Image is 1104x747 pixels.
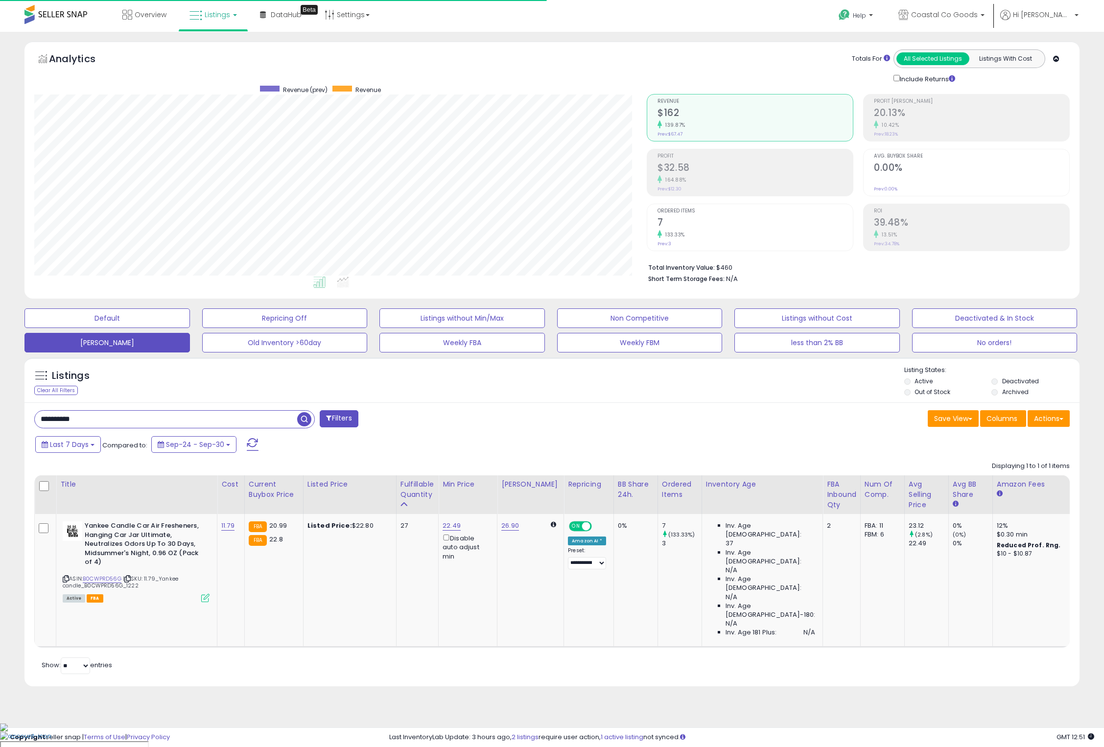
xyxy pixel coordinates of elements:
[102,441,147,450] span: Compared to:
[734,308,900,328] button: Listings without Cost
[726,619,737,628] span: N/A
[648,263,715,272] b: Total Inventory Value:
[874,99,1069,104] span: Profit [PERSON_NAME]
[50,440,89,449] span: Last 7 Days
[874,209,1069,214] span: ROI
[221,521,235,531] a: 11.79
[63,521,210,601] div: ASIN:
[42,660,112,670] span: Show: entries
[85,521,204,569] b: Yankee Candle Car Air Fresheners, Hanging Car Jar Ultimate, Neutralizes Odors Up To 30 Days, Mids...
[63,575,178,589] span: | SKU: 11.79_Yankee candle_B0CWPRD56G_1222
[726,628,777,637] span: Inv. Age 181 Plus:
[24,308,190,328] button: Default
[648,275,725,283] b: Short Term Storage Fees:
[400,479,434,500] div: Fulfillable Quantity
[557,308,723,328] button: Non Competitive
[706,479,819,490] div: Inventory Age
[24,333,190,352] button: [PERSON_NAME]
[135,10,166,20] span: Overview
[1013,10,1072,20] span: Hi [PERSON_NAME]
[915,388,950,396] label: Out of Stock
[34,386,78,395] div: Clear All Filters
[909,479,944,510] div: Avg Selling Price
[980,410,1026,427] button: Columns
[865,530,897,539] div: FBM: 6
[443,479,493,490] div: Min Price
[874,217,1069,230] h2: 39.48%
[379,308,545,328] button: Listings without Min/Max
[953,539,992,548] div: 0%
[568,537,606,545] div: Amazon AI *
[151,436,236,453] button: Sep-24 - Sep-30
[202,333,368,352] button: Old Inventory >60day
[912,308,1078,328] button: Deactivated & In Stock
[249,479,299,500] div: Current Buybox Price
[379,333,545,352] button: Weekly FBA
[658,154,853,159] span: Profit
[60,479,213,490] div: Title
[1028,410,1070,427] button: Actions
[953,521,992,530] div: 0%
[953,479,988,500] div: Avg BB Share
[501,521,519,531] a: 26.90
[570,522,582,531] span: ON
[909,539,948,548] div: 22.49
[874,241,899,247] small: Prev: 34.78%
[915,531,933,538] small: (2.8%)
[648,261,1062,273] li: $460
[726,548,815,566] span: Inv. Age [DEMOGRAPHIC_DATA]:
[909,521,948,530] div: 23.12
[658,186,681,192] small: Prev: $12.30
[568,547,606,569] div: Preset:
[874,186,897,192] small: Prev: 0.00%
[166,440,224,449] span: Sep-24 - Sep-30
[997,490,1003,498] small: Amazon Fees.
[726,593,737,602] span: N/A
[202,308,368,328] button: Repricing Off
[874,131,898,137] small: Prev: 18.23%
[658,107,853,120] h2: $162
[928,410,979,427] button: Save View
[590,522,606,531] span: OFF
[997,521,1078,530] div: 12%
[658,131,682,137] small: Prev: $67.47
[658,209,853,214] span: Ordered Items
[355,86,381,94] span: Revenue
[874,162,1069,175] h2: 0.00%
[249,521,267,532] small: FBA
[443,533,490,561] div: Disable auto adjust min
[734,333,900,352] button: less than 2% BB
[874,154,1069,159] span: Avg. Buybox Share
[878,231,897,238] small: 13.51%
[997,550,1078,558] div: $10 - $10.87
[865,521,897,530] div: FBA: 11
[63,594,85,603] span: All listings currently available for purchase on Amazon
[726,566,737,575] span: N/A
[658,162,853,175] h2: $32.58
[658,217,853,230] h2: 7
[501,479,560,490] div: [PERSON_NAME]
[668,531,695,538] small: (133.33%)
[662,539,702,548] div: 3
[992,462,1070,471] div: Displaying 1 to 1 of 1 items
[953,500,959,509] small: Avg BB Share.
[1002,388,1029,396] label: Archived
[662,231,685,238] small: 133.33%
[726,602,815,619] span: Inv. Age [DEMOGRAPHIC_DATA]-180:
[997,479,1081,490] div: Amazon Fees
[83,575,121,583] a: B0CWPRD56G
[911,10,978,20] span: Coastal Co Goods
[658,99,853,104] span: Revenue
[865,479,900,500] div: Num of Comp.
[969,52,1042,65] button: Listings With Cost
[52,369,90,383] h5: Listings
[853,11,866,20] span: Help
[726,521,815,539] span: Inv. Age [DEMOGRAPHIC_DATA]:
[726,274,738,283] span: N/A
[1000,10,1079,32] a: Hi [PERSON_NAME]
[662,521,702,530] div: 7
[726,575,815,592] span: Inv. Age [DEMOGRAPHIC_DATA]:
[221,479,240,490] div: Cost
[269,521,287,530] span: 20.99
[662,121,685,129] small: 139.87%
